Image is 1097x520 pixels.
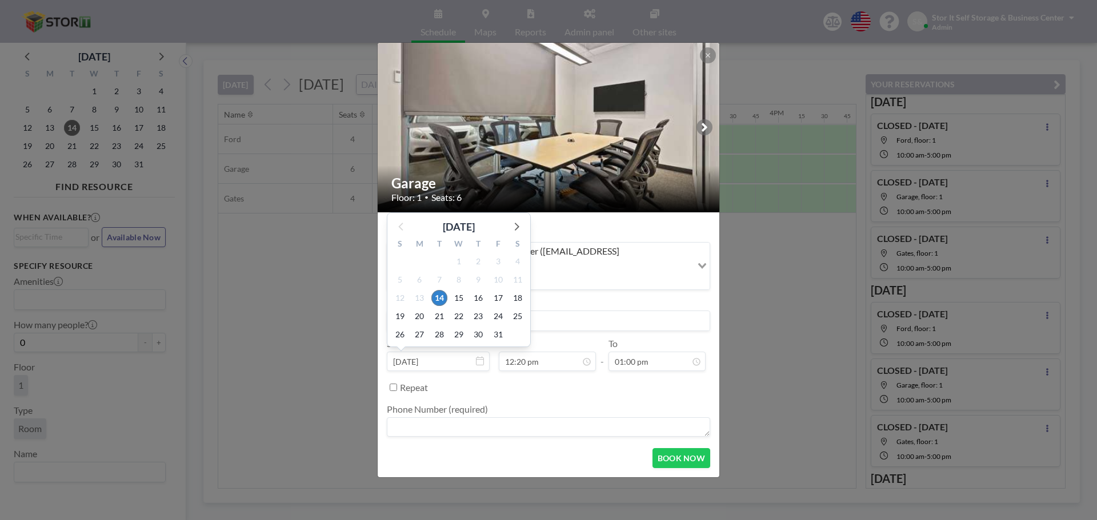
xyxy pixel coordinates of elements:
div: Search for option [387,243,710,290]
img: 537.jpg [378,13,720,241]
label: To [608,338,618,349]
span: Seats: 6 [431,192,462,203]
label: Repeat [400,382,428,393]
input: Stor It Self Storage's reservation [387,311,710,330]
button: BOOK NOW [652,448,710,468]
span: Floor: 1 [391,192,422,203]
span: Stor It Self Storage & Business Center ([EMAIL_ADDRESS][DOMAIN_NAME]) [390,245,690,271]
span: - [600,342,604,367]
span: • [425,193,429,201]
input: Search for option [389,272,691,287]
h2: Garage [391,175,707,192]
label: Phone Number (required) [387,404,488,415]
